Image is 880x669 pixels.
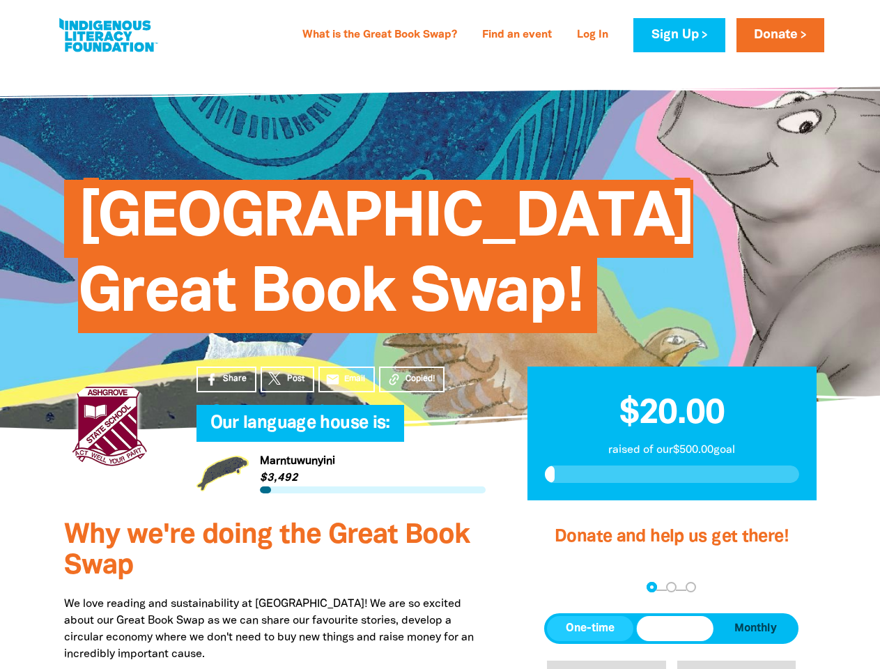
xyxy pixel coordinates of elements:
button: Weekly [636,616,713,641]
a: emailEmail [318,367,376,392]
a: Log In [569,24,617,47]
a: Share [196,367,256,392]
span: Why we're doing the Great Book Swap [64,523,470,579]
span: Post [287,373,304,385]
span: Monthly [734,620,777,637]
h6: My Team [196,428,486,436]
a: Find an event [474,24,560,47]
a: Post [261,367,314,392]
a: Donate [736,18,824,52]
a: Sign Up [633,18,725,52]
span: Weekly [655,620,694,637]
i: email [325,372,340,387]
span: Our language house is: [210,415,390,442]
button: Navigate to step 1 of 3 to enter your donation amount [647,582,657,592]
a: What is the Great Book Swap? [294,24,465,47]
button: Copied! [379,367,445,392]
button: One-time [547,616,633,641]
span: Email [344,373,365,385]
span: $20.00 [619,398,725,430]
button: Navigate to step 2 of 3 to enter your details [666,582,677,592]
span: Share [223,373,247,385]
span: Copied! [406,373,435,385]
div: Donation frequency [544,613,798,644]
span: [GEOGRAPHIC_DATA] Great Book Swap! [78,190,694,333]
button: Monthly [716,616,796,641]
span: Donate and help us get there! [555,529,789,545]
span: One-time [566,620,615,637]
button: Navigate to step 3 of 3 to enter your payment details [686,582,696,592]
p: raised of our $500.00 goal [545,442,799,459]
